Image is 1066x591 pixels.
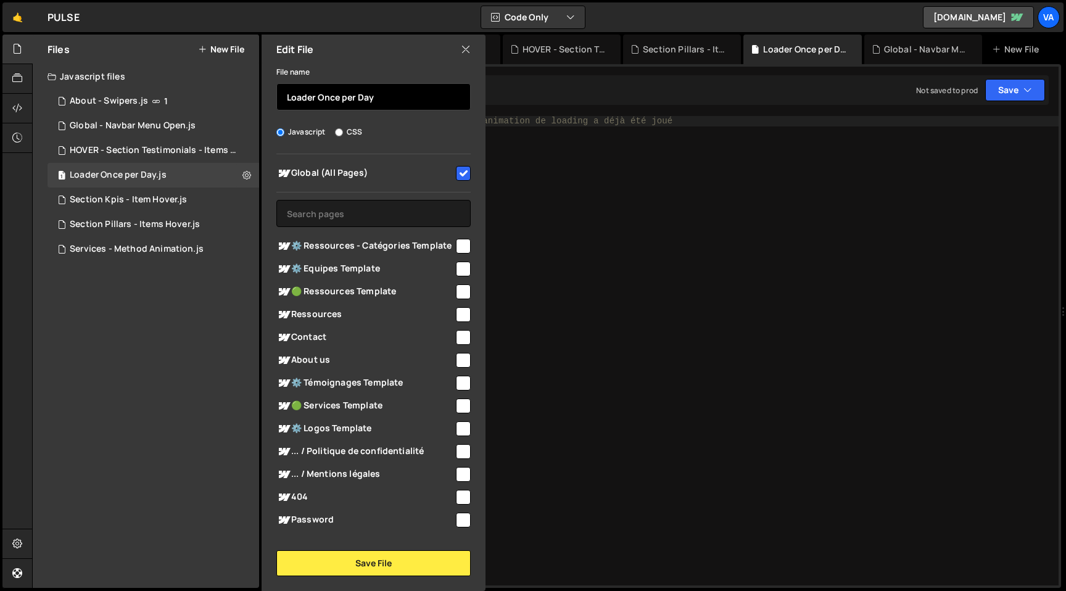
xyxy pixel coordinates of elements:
[884,43,967,56] div: Global - Navbar Menu Open.js
[33,64,259,89] div: Javascript files
[276,166,454,181] span: Global (All Pages)
[276,444,454,459] span: ... / Politique de confidentialité
[48,163,259,188] div: 16253/45227.js
[276,550,471,576] button: Save File
[58,172,65,181] span: 1
[985,79,1045,101] button: Save
[276,239,454,254] span: ⚙️ Ressources - Catégories Template
[48,212,259,237] div: 16253/44429.js
[335,126,362,138] label: CSS
[48,114,259,138] div: 16253/44426.js
[70,244,204,255] div: Services - Method Animation.js
[70,120,196,131] div: Global - Navbar Menu Open.js
[276,262,454,276] span: ⚙️ Equipes Template
[70,96,148,107] div: About - Swipers.js
[763,43,846,56] div: Loader Once per Day.js
[276,399,454,413] span: 🟢 Services Template
[276,66,310,78] label: File name
[70,194,187,205] div: Section Kpis - Item Hover.js
[276,353,454,368] span: About us
[276,83,471,110] input: Name
[335,128,343,136] input: CSS
[481,6,585,28] button: Code Only
[276,126,326,138] label: Javascript
[276,490,454,505] span: 404
[643,43,726,56] div: Section Pillars - Items Hover.js
[916,85,978,96] div: Not saved to prod
[276,284,454,299] span: 🟢 Ressources Template
[48,138,263,163] div: 16253/45325.js
[523,43,606,56] div: HOVER - Section Testimonials - Items Hover.js
[276,330,454,345] span: Contact
[70,170,167,181] div: Loader Once per Day.js
[276,43,313,56] h2: Edit File
[276,513,454,527] span: Password
[276,128,284,136] input: Javascript
[48,89,259,114] div: 16253/43838.js
[276,200,471,227] input: Search pages
[1038,6,1060,28] a: Va
[70,145,240,156] div: HOVER - Section Testimonials - Items Hover.js
[992,43,1044,56] div: New File
[276,467,454,482] span: ... / Mentions légales
[48,188,259,212] div: 16253/44485.js
[164,96,168,106] span: 1
[70,219,200,230] div: Section Pillars - Items Hover.js
[276,376,454,391] span: ⚙️ Témoignages Template
[48,43,70,56] h2: Files
[276,421,454,436] span: ⚙️ Logos Template
[48,10,80,25] div: PULSE
[276,307,454,322] span: Ressources
[923,6,1034,28] a: [DOMAIN_NAME]
[48,237,259,262] div: 16253/44878.js
[198,44,244,54] button: New File
[2,2,33,32] a: 🤙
